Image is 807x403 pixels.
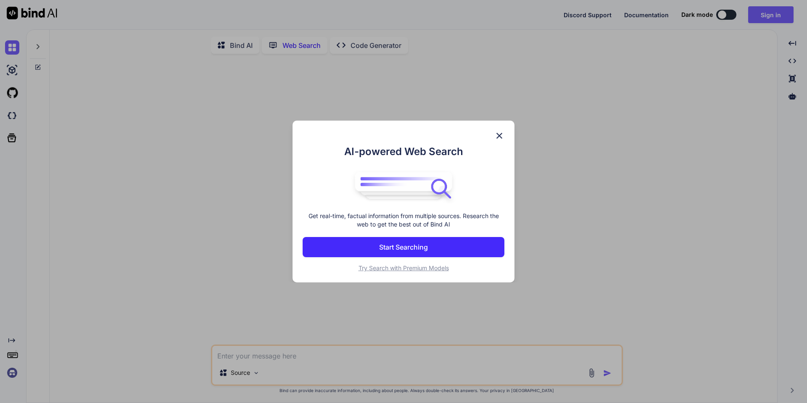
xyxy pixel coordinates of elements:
[303,212,504,229] p: Get real-time, factual information from multiple sources. Research the web to get the best out of...
[303,144,504,159] h1: AI-powered Web Search
[379,242,428,252] p: Start Searching
[359,264,449,271] span: Try Search with Premium Models
[494,131,504,141] img: close
[349,168,458,204] img: bind logo
[303,237,504,257] button: Start Searching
